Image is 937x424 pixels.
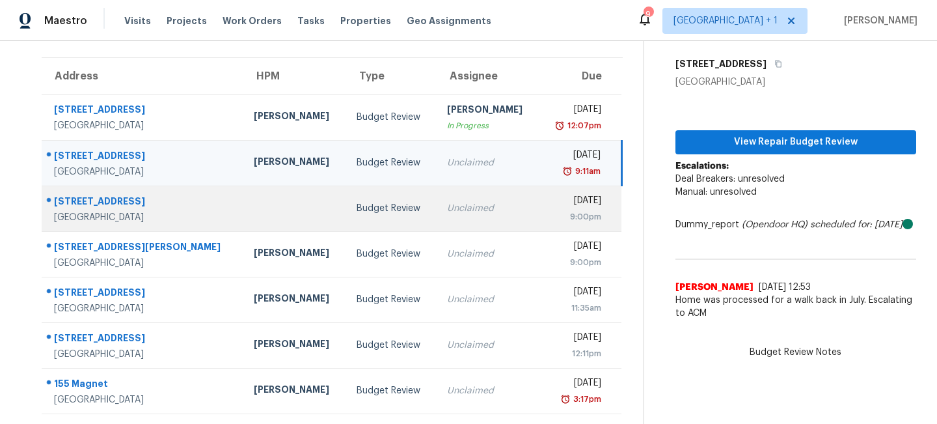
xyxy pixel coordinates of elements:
div: [PERSON_NAME] [254,292,336,308]
div: Unclaimed [447,156,529,169]
div: [DATE] [549,331,601,347]
div: 9:11am [573,165,601,178]
h5: [STREET_ADDRESS] [675,57,767,70]
div: Unclaimed [447,339,529,352]
div: [DATE] [549,194,601,210]
div: [PERSON_NAME] [254,155,336,171]
div: 9 [644,8,653,21]
b: Escalations: [675,162,729,171]
div: [PERSON_NAME] [254,246,336,262]
th: Type [346,58,437,94]
div: Budget Review [357,293,426,306]
span: Maestro [44,14,87,27]
div: [DATE] [549,285,601,302]
span: [DATE] 12:53 [759,283,811,292]
i: scheduled for: [DATE] [810,220,903,229]
th: Due [539,58,621,94]
span: [GEOGRAPHIC_DATA] + 1 [673,14,778,27]
div: Unclaimed [447,384,529,397]
span: [PERSON_NAME] [675,281,754,294]
div: [GEOGRAPHIC_DATA] [54,257,233,270]
div: [STREET_ADDRESS] [54,195,233,211]
span: Deal Breakers: unresolved [675,175,785,184]
div: Budget Review [357,156,426,169]
div: [DATE] [549,148,600,165]
div: [DATE] [549,240,601,256]
img: Overdue Alarm Icon [560,393,571,406]
div: [PERSON_NAME] [447,103,529,119]
div: Budget Review [357,339,426,352]
div: 12:07pm [565,119,601,132]
div: In Progress [447,119,529,132]
div: [PERSON_NAME] [254,383,336,399]
button: View Repair Budget Review [675,130,916,154]
div: [DATE] [549,103,601,119]
div: 9:00pm [549,210,601,223]
span: Manual: unresolved [675,188,757,197]
div: [GEOGRAPHIC_DATA] [54,348,233,361]
i: (Opendoor HQ) [742,220,808,229]
span: [PERSON_NAME] [839,14,917,27]
div: Budget Review [357,247,426,261]
div: Budget Review [357,384,426,397]
div: [GEOGRAPHIC_DATA] [54,165,233,178]
span: Home was processed for a walk back in July. Escalating to ACM [675,294,916,320]
div: [GEOGRAPHIC_DATA] [54,393,233,406]
img: Overdue Alarm Icon [562,165,573,178]
img: Overdue Alarm Icon [554,119,565,132]
div: Unclaimed [447,202,529,215]
div: [STREET_ADDRESS][PERSON_NAME] [54,240,233,257]
div: [GEOGRAPHIC_DATA] [675,76,916,89]
div: [PERSON_NAME] [254,337,336,354]
th: Address [42,58,243,94]
span: Work Orders [223,14,282,27]
div: [STREET_ADDRESS] [54,332,233,348]
button: Copy Address [767,52,784,76]
div: [DATE] [549,376,601,393]
div: Unclaimed [447,247,529,261]
div: [GEOGRAPHIC_DATA] [54,211,233,224]
th: Assignee [437,58,539,94]
th: HPM [243,58,346,94]
span: Geo Assignments [407,14,491,27]
span: Visits [124,14,151,27]
div: 9:00pm [549,256,601,269]
span: Projects [167,14,207,27]
span: Budget Review Notes [742,346,849,359]
div: 11:35am [549,302,601,315]
div: Unclaimed [447,293,529,306]
div: Budget Review [357,202,426,215]
span: Tasks [297,16,325,25]
div: [STREET_ADDRESS] [54,103,233,119]
div: [GEOGRAPHIC_DATA] [54,302,233,315]
div: Budget Review [357,111,426,124]
div: [PERSON_NAME] [254,109,336,126]
span: Properties [340,14,391,27]
div: [GEOGRAPHIC_DATA] [54,119,233,132]
div: Dummy_report [675,218,916,231]
div: [STREET_ADDRESS] [54,149,233,165]
div: 12:11pm [549,347,601,360]
span: View Repair Budget Review [686,134,906,150]
div: 3:17pm [571,393,601,406]
div: 155 Magnet [54,377,233,393]
div: [STREET_ADDRESS] [54,286,233,302]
